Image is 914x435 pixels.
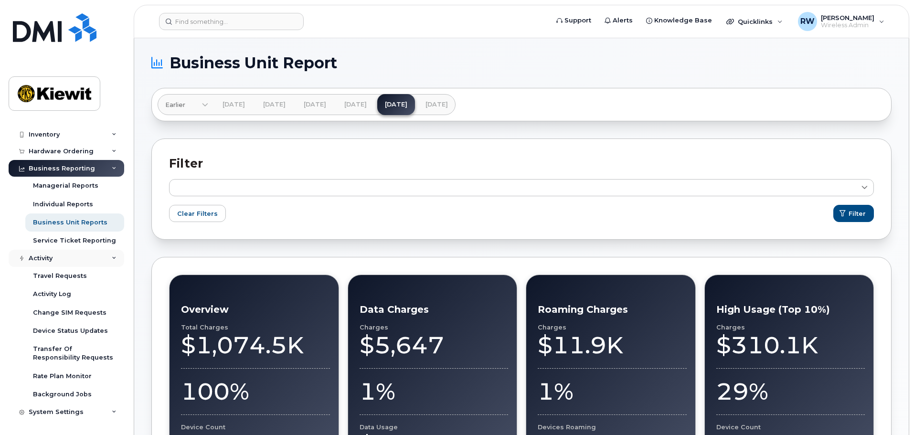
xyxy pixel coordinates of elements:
[170,56,337,70] span: Business Unit Report
[177,209,218,218] span: Clear Filters
[158,94,208,115] a: Earlier
[538,304,687,315] h3: Roaming Charges
[716,331,865,360] div: $310.1K
[181,331,330,360] div: $1,074.5K
[360,424,509,431] div: Data Usage
[181,377,330,406] div: 100%
[538,424,687,431] div: Devices Roaming
[181,324,330,331] div: Total Charges
[360,304,509,315] h3: Data Charges
[360,377,509,406] div: 1%
[716,324,865,331] div: Charges
[296,94,334,115] a: [DATE]
[538,377,687,406] div: 1%
[181,304,330,315] h3: Overview
[716,424,865,431] div: Device Count
[360,331,509,360] div: $5,647
[181,424,330,431] div: Device Count
[255,94,293,115] a: [DATE]
[849,209,866,218] span: Filter
[833,205,874,222] button: Filter
[360,324,509,331] div: Charges
[872,393,907,428] iframe: Messenger Launcher
[716,377,865,406] div: 29%
[538,324,687,331] div: Charges
[716,304,865,315] h3: High Usage (Top 10%)
[418,94,456,115] a: [DATE]
[538,331,687,360] div: $11.9K
[165,100,185,109] span: Earlier
[169,156,874,170] h2: Filter
[337,94,374,115] a: [DATE]
[169,205,226,222] button: Clear Filters
[215,94,253,115] a: [DATE]
[377,94,415,115] a: [DATE]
